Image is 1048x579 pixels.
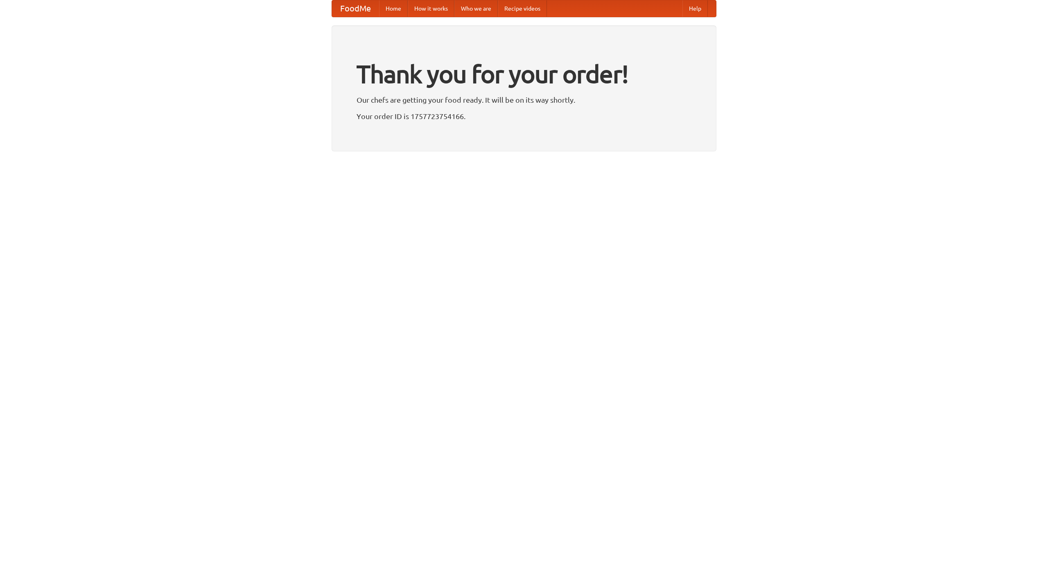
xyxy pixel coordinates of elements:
p: Your order ID is 1757723754166. [357,110,691,122]
p: Our chefs are getting your food ready. It will be on its way shortly. [357,94,691,106]
h1: Thank you for your order! [357,54,691,94]
a: Help [682,0,708,17]
a: Who we are [454,0,498,17]
a: FoodMe [332,0,379,17]
a: How it works [408,0,454,17]
a: Home [379,0,408,17]
a: Recipe videos [498,0,547,17]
